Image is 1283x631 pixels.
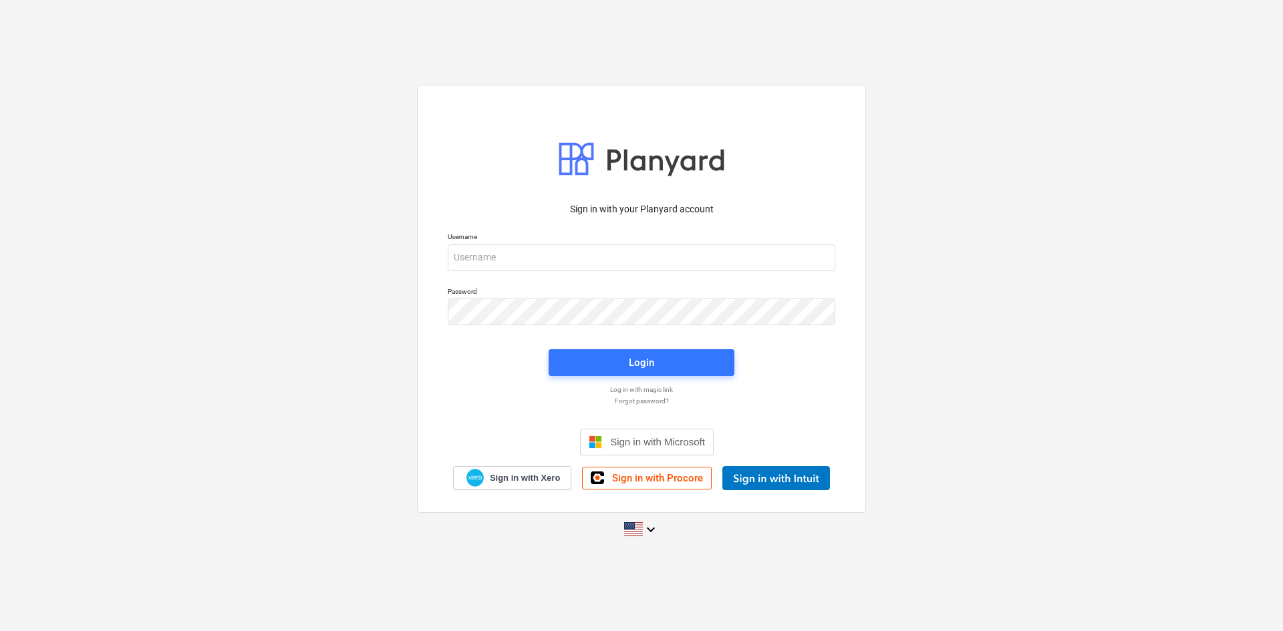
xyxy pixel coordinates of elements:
[448,202,835,216] p: Sign in with your Planyard account
[549,349,734,376] button: Login
[441,385,842,394] a: Log in with magic link
[612,472,703,484] span: Sign in with Procore
[448,244,835,271] input: Username
[441,397,842,405] a: Forgot password?
[466,469,484,487] img: Xero logo
[448,287,835,298] p: Password
[610,436,705,447] span: Sign in with Microsoft
[453,466,572,489] a: Sign in with Xero
[490,472,560,484] span: Sign in with Xero
[589,435,602,449] img: Microsoft logo
[582,467,712,489] a: Sign in with Procore
[448,232,835,244] p: Username
[629,354,654,371] div: Login
[643,521,659,538] i: keyboard_arrow_down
